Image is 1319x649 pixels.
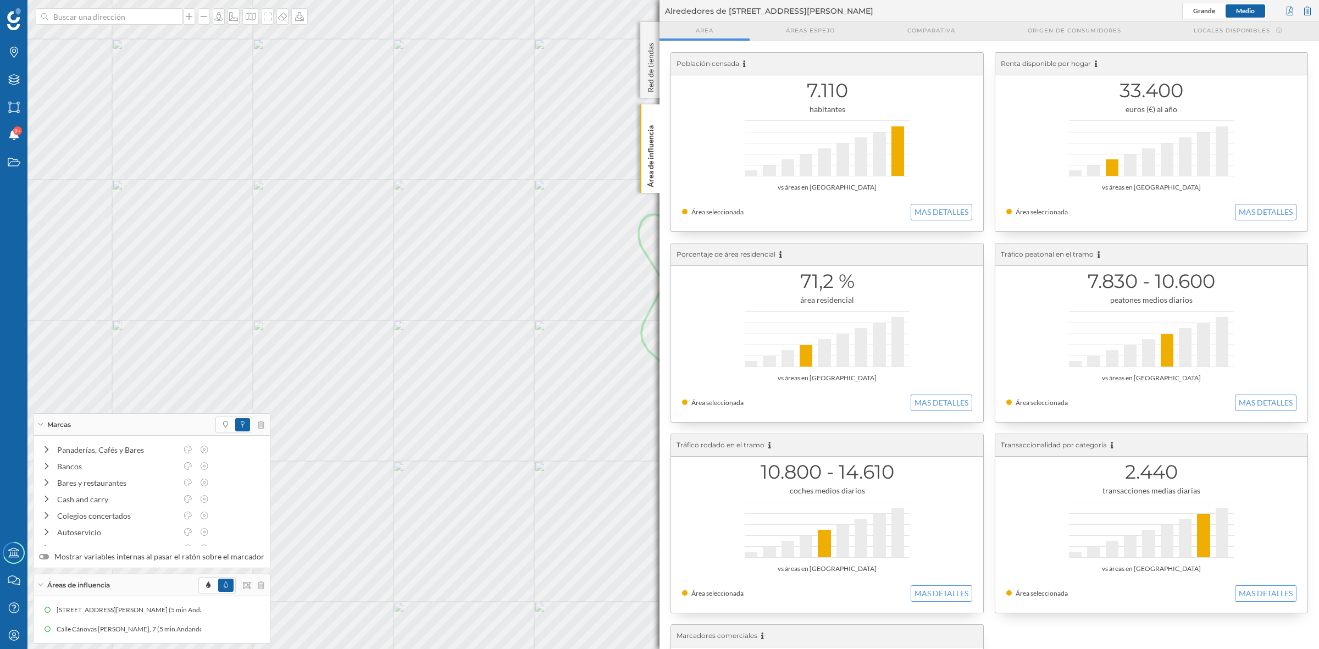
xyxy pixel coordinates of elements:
div: Panaderías, Cafés y Bares [57,444,177,456]
span: Áreas espejo [786,26,835,35]
div: Marcadores comerciales [671,625,983,647]
div: Transaccionalidad por categoría [995,434,1307,457]
div: Cash and carry [57,493,177,505]
div: [STREET_ADDRESS][PERSON_NAME] (5 min Andando) [57,604,223,615]
span: 9+ [14,125,21,136]
h1: 71,2 % [682,271,972,292]
button: MAS DETALLES [911,395,972,411]
button: MAS DETALLES [1235,204,1296,220]
h1: 2.440 [1006,462,1296,482]
h1: 33.400 [1006,80,1296,101]
label: Mostrar variables internas al pasar el ratón sobre el marcador [39,551,264,562]
span: Alrededores de [STREET_ADDRESS][PERSON_NAME] [665,5,873,16]
div: Tráfico rodado en el tramo [671,434,983,457]
div: vs áreas en [GEOGRAPHIC_DATA] [682,373,972,384]
button: MAS DETALLES [1235,395,1296,411]
div: Autoservicio [57,526,177,538]
button: MAS DETALLES [1235,585,1296,602]
span: Origen de consumidores [1028,26,1121,35]
div: Bancos [57,461,177,472]
button: MAS DETALLES [911,585,972,602]
div: Población censada [671,53,983,75]
span: Medio [1236,7,1255,15]
div: Renta disponible por hogar [995,53,1307,75]
span: Area [696,26,713,35]
div: vs áreas en [GEOGRAPHIC_DATA] [682,563,972,574]
div: Colegios concertados [57,510,177,522]
h1: 7.830 - 10.600 [1006,271,1296,292]
div: Porcentaje de área residencial [671,243,983,266]
div: Calle Cánovas [PERSON_NAME], 7 (5 min Andando) [57,624,211,635]
span: Área seleccionada [1016,398,1068,407]
span: Área seleccionada [691,589,744,597]
p: Área de influencia [645,121,656,187]
div: Bares y restaurantes [57,477,177,489]
div: Comida Rápida [57,543,177,554]
div: vs áreas en [GEOGRAPHIC_DATA] [682,182,972,193]
div: área residencial [682,295,972,306]
div: peatones medios diarios [1006,295,1296,306]
span: Área seleccionada [1016,208,1068,216]
h1: 10.800 - 14.610 [682,462,972,482]
div: habitantes [682,104,972,115]
img: Geoblink Logo [7,8,21,30]
div: vs áreas en [GEOGRAPHIC_DATA] [1006,563,1296,574]
span: Áreas de influencia [47,580,110,590]
span: Marcas [47,420,71,430]
div: vs áreas en [GEOGRAPHIC_DATA] [1006,373,1296,384]
div: Tráfico peatonal en el tramo [995,243,1307,266]
div: transacciones medias diarias [1006,485,1296,496]
span: Grande [1193,7,1215,15]
button: MAS DETALLES [911,204,972,220]
span: Área seleccionada [691,208,744,216]
span: Comparativa [907,26,955,35]
span: Área seleccionada [691,398,744,407]
div: euros (€) al año [1006,104,1296,115]
div: coches medios diarios [682,485,972,496]
span: Área seleccionada [1016,589,1068,597]
h1: 7.110 [682,80,972,101]
span: Locales disponibles [1194,26,1270,35]
p: Red de tiendas [645,38,656,92]
div: vs áreas en [GEOGRAPHIC_DATA] [1006,182,1296,193]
